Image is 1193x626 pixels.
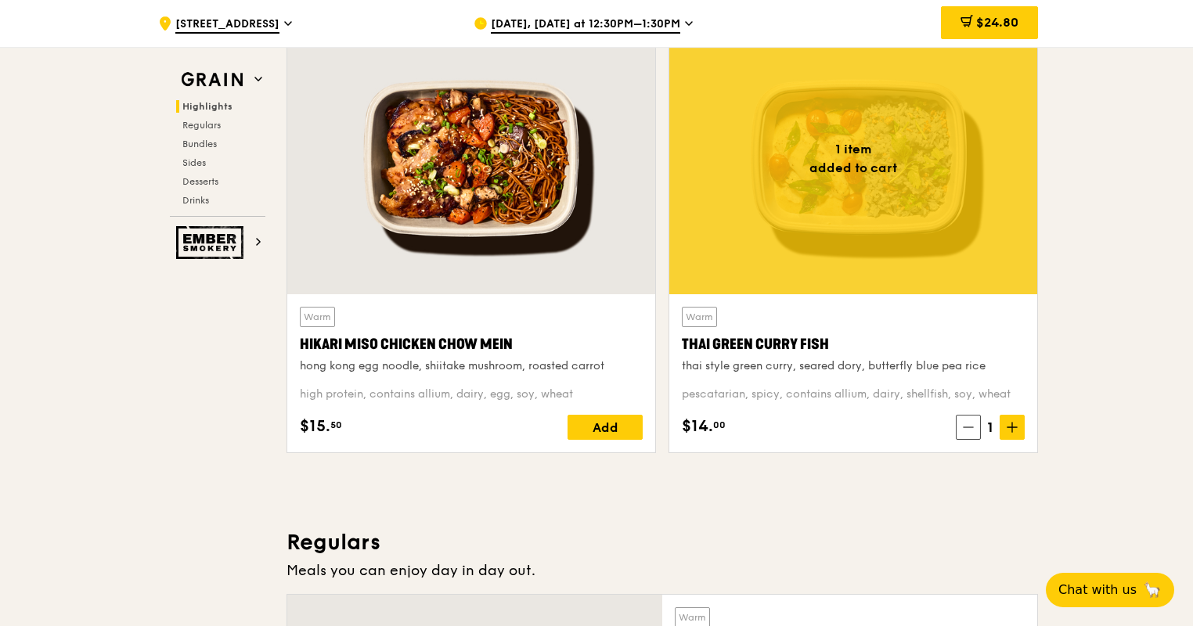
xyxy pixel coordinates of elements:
div: Warm [682,307,717,327]
span: 00 [713,419,726,431]
span: 1 [981,416,1000,438]
img: Ember Smokery web logo [176,226,248,259]
div: hong kong egg noodle, shiitake mushroom, roasted carrot [300,358,643,374]
span: 🦙 [1143,581,1162,599]
span: Drinks [182,195,209,206]
span: Sides [182,157,206,168]
span: Regulars [182,120,221,131]
div: Hikari Miso Chicken Chow Mein [300,333,643,355]
div: Meals you can enjoy day in day out. [287,559,1038,581]
span: [STREET_ADDRESS] [175,16,279,34]
div: Add [568,415,643,440]
span: Highlights [182,101,232,112]
div: Warm [300,307,335,327]
div: high protein, contains allium, dairy, egg, soy, wheat [300,387,643,402]
span: $24.80 [976,15,1018,30]
span: Desserts [182,176,218,187]
span: Bundles [182,139,217,149]
div: thai style green curry, seared dory, butterfly blue pea rice [682,358,1025,374]
div: pescatarian, spicy, contains allium, dairy, shellfish, soy, wheat [682,387,1025,402]
span: $15. [300,415,330,438]
button: Chat with us🦙 [1046,573,1174,607]
div: Thai Green Curry Fish [682,333,1025,355]
span: Chat with us [1058,581,1137,599]
span: 50 [330,419,342,431]
span: $14. [682,415,713,438]
img: Grain web logo [176,66,248,94]
span: [DATE], [DATE] at 12:30PM–1:30PM [491,16,680,34]
h3: Regulars [287,528,1038,556]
